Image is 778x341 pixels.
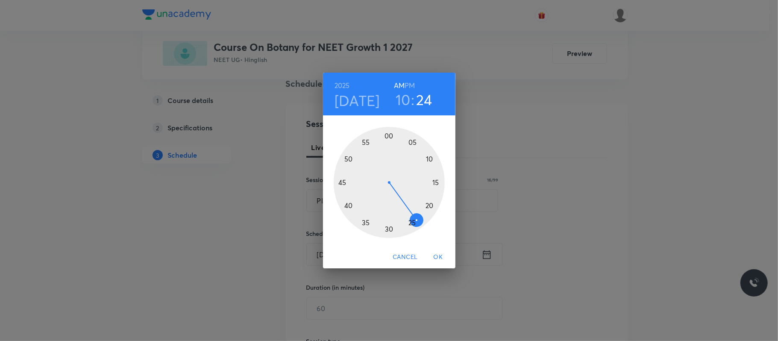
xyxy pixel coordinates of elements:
button: 24 [417,91,432,109]
button: Cancel [389,249,421,265]
button: [DATE] [335,91,380,109]
button: PM [405,79,415,91]
span: OK [428,252,449,262]
button: AM [394,79,405,91]
button: 2025 [335,79,350,91]
button: 10 [396,91,411,109]
span: Cancel [393,252,417,262]
button: OK [425,249,452,265]
h3: : [411,91,414,109]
